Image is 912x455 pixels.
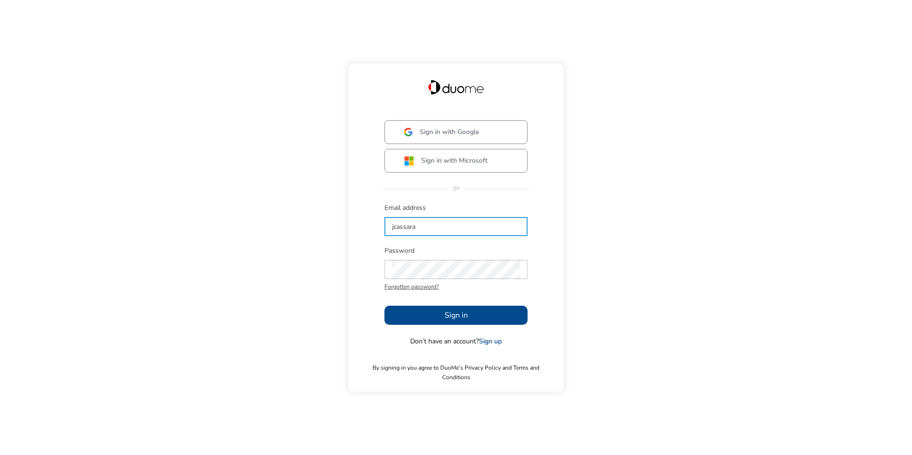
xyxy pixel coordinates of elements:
span: Sign in with Google [420,127,479,137]
button: Sign in [384,306,528,325]
img: Duome [428,80,484,94]
span: or [448,183,465,193]
img: ms.svg [404,156,414,166]
span: Sign in [445,310,468,321]
span: By signing in you agree to DuoMe’s Privacy Policy and Terms and Conditions [358,363,554,382]
span: Password [384,246,528,256]
button: Sign in with Microsoft [384,149,528,173]
span: Forgotten password? [384,282,528,291]
span: Don’t have an account? [410,337,502,346]
span: Sign in with Microsoft [421,156,487,165]
img: google.svg [404,128,413,136]
a: Sign up [479,337,502,346]
button: Sign in with Google [384,120,528,144]
span: Email address [384,203,528,213]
